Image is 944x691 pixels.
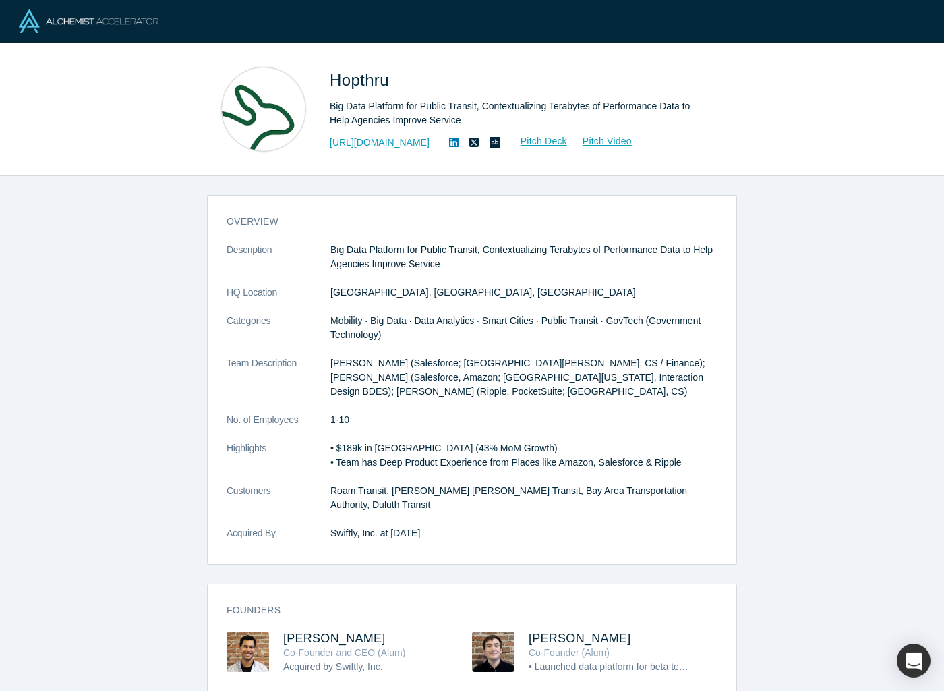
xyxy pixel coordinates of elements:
span: Acquired by Swiftly, Inc. [283,661,383,672]
dd: 1-10 [330,413,717,427]
span: Mobility · Big Data · Data Analytics · Smart Cities · Public Transit · GovTech (Government Techno... [330,315,701,340]
img: Stephen Coyner's Profile Image [472,632,514,672]
a: [PERSON_NAME] [283,632,386,645]
dt: Acquired By [227,526,330,555]
dd: Swiftly, Inc. at [DATE] [330,526,717,541]
dd: Roam Transit, [PERSON_NAME] [PERSON_NAME] Transit, Bay Area Transportation Authority, Duluth Transit [330,484,717,512]
p: [PERSON_NAME] (Salesforce; [GEOGRAPHIC_DATA][PERSON_NAME], CS / Finance); [PERSON_NAME] (Salesfor... [330,356,717,399]
img: Alchemist Logo [19,9,158,33]
dt: Customers [227,484,330,526]
a: [PERSON_NAME] [529,632,631,645]
dt: HQ Location [227,285,330,314]
a: [URL][DOMAIN_NAME] [330,136,430,150]
span: Hopthru [330,71,394,89]
dt: Categories [227,314,330,356]
dt: Team Description [227,356,330,413]
img: Hopthru's Logo [216,62,311,157]
p: • $189k in [GEOGRAPHIC_DATA] (43% MoM Growth) • Team has Deep Product Experience from Places like... [330,441,717,470]
div: Big Data Platform for Public Transit, Contextualizing Terabytes of Performance Data to Help Agenc... [330,99,707,128]
dt: Highlights [227,441,330,484]
dd: [GEOGRAPHIC_DATA], [GEOGRAPHIC_DATA], [GEOGRAPHIC_DATA] [330,285,717,300]
h3: overview [227,215,699,229]
dt: Description [227,243,330,285]
img: Cole Calhoun's Profile Image [227,632,269,672]
span: Co-Founder and CEO (Alum) [283,647,405,658]
h3: Founders [227,603,699,617]
a: Pitch Video [568,134,632,149]
span: Co-Founder (Alum) [529,647,610,658]
p: Big Data Platform for Public Transit, Contextualizing Terabytes of Performance Data to Help Agenc... [330,243,717,271]
dt: No. of Employees [227,413,330,441]
a: Pitch Deck [506,134,568,149]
